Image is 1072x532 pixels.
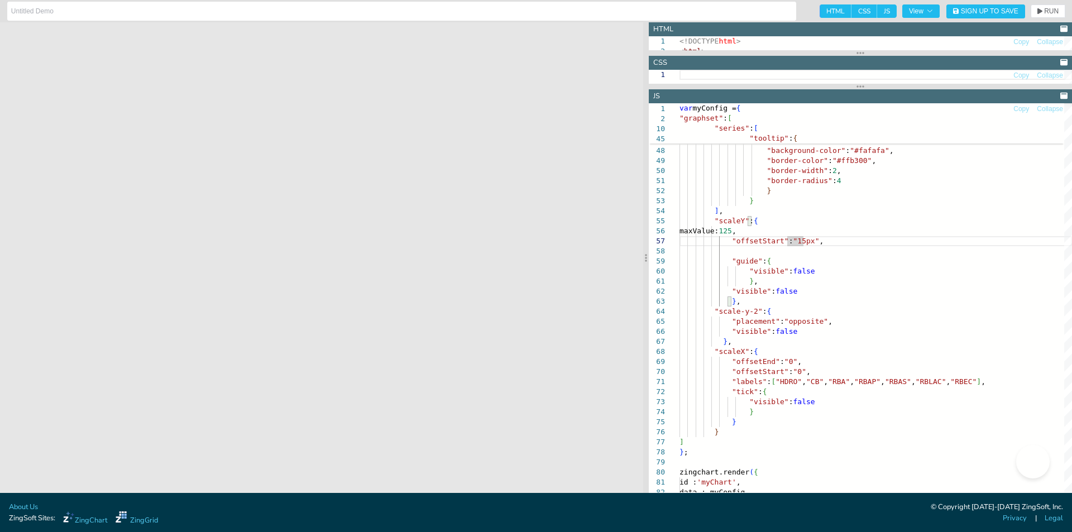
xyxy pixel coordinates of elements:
div: 65 [649,317,665,327]
span: { [767,257,772,265]
span: "HDRO" [776,377,802,386]
div: 1 [649,70,665,80]
span: > [701,47,706,55]
span: : [789,367,793,376]
div: 74 [649,407,665,417]
span: : [845,146,850,155]
button: Sign Up to Save [946,4,1025,18]
span: { [754,217,758,225]
span: [ [771,377,776,386]
div: 70 [649,367,665,377]
div: 2 [649,46,665,56]
span: : [763,257,767,265]
span: [ [728,114,732,122]
button: Collapse [1036,70,1064,81]
span: } [767,186,772,195]
span: } [749,408,754,416]
span: : [758,387,763,396]
span: maxValue: [679,227,719,235]
iframe: Toggle Customer Support [1016,445,1050,478]
span: Collapse [1037,106,1063,112]
span: { [736,104,741,112]
span: "RBAP" [854,377,880,386]
span: "border-color" [767,156,829,165]
span: : [780,357,784,366]
span: , [728,337,732,346]
button: Collapse [1036,104,1064,114]
span: , [837,166,841,175]
div: 56 [649,226,665,236]
span: { [767,307,772,315]
span: } [732,297,736,305]
a: ZingGrid [116,511,158,526]
div: 64 [649,306,665,317]
div: 81 [649,477,665,487]
span: "series" [715,124,750,132]
span: } [732,418,736,426]
div: 73 [649,397,665,407]
span: html [719,37,736,45]
span: ] [977,377,981,386]
div: 82 [649,487,665,497]
div: 48 [649,146,665,156]
span: "CB" [806,377,824,386]
span: , [819,237,824,245]
span: } [749,196,754,205]
span: "opposite" [784,317,828,325]
div: 66 [649,327,665,337]
span: : [828,166,832,175]
span: , [889,146,894,155]
span: View [909,8,933,15]
span: > [736,37,741,45]
span: "border-radius" [767,176,832,185]
span: ZingSoft Sites: [9,513,55,524]
span: [ [754,124,758,132]
div: 68 [649,347,665,357]
a: Legal [1045,513,1063,524]
span: : [771,287,776,295]
span: < [679,47,684,55]
div: 51 [649,176,665,186]
span: , [806,367,811,376]
div: 59 [649,256,665,266]
span: } [723,337,728,346]
span: RUN [1044,8,1059,15]
span: 'myChart' [697,478,736,486]
span: , [719,207,723,215]
span: myConfig = [692,104,736,112]
div: 49 [649,156,665,166]
div: 71 [649,377,665,387]
div: 79 [649,457,665,467]
span: , [850,377,854,386]
span: 4 [837,176,841,185]
span: "border-width" [767,166,829,175]
span: "scale-y-2" [715,307,763,315]
span: "RBEC" [950,377,977,386]
span: html [684,47,701,55]
span: "RBAS" [885,377,911,386]
div: 69 [649,357,665,367]
span: ( [749,468,754,476]
span: "#ffb300" [832,156,872,165]
button: View [902,4,940,18]
span: : [749,217,754,225]
div: 58 [649,246,665,256]
span: 10 [649,124,665,134]
span: "placement" [732,317,780,325]
div: 62 [649,286,665,296]
span: : [789,267,793,275]
span: , [736,297,741,305]
span: "scaleY" [715,217,750,225]
input: Untitled Demo [11,2,792,20]
span: } [749,277,754,285]
div: 61 [649,276,665,286]
span: "background-color" [767,146,846,155]
span: false [776,327,797,336]
span: Collapse [1037,72,1063,79]
a: About Us [9,502,38,512]
span: "offsetEnd" [732,357,780,366]
div: 76 [649,427,665,437]
span: "offsetStart" [732,367,789,376]
span: , [880,377,885,386]
span: Copy [1013,39,1029,45]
